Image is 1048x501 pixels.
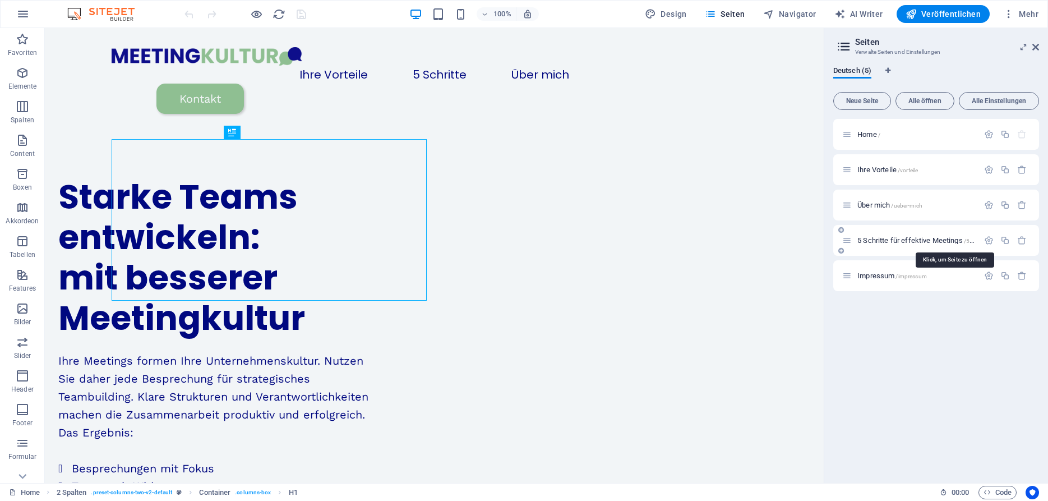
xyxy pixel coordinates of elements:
[14,318,31,327] p: Bilder
[12,419,33,428] p: Footer
[1017,271,1027,281] div: Entfernen
[1000,130,1010,139] div: Duplizieren
[830,5,888,23] button: AI Writer
[854,166,978,173] div: Ihre Vorteile/vorteile
[1017,200,1027,210] div: Entfernen
[984,165,994,174] div: Einstellungen
[177,489,182,495] i: Dieses Element ist ein anpassbares Preset
[833,64,871,80] span: Deutsch (5)
[833,66,1039,88] div: Sprachen-Tabs
[984,236,994,245] div: Einstellungen
[984,271,994,281] div: Einstellungen
[906,8,981,20] span: Veröffentlichen
[235,486,271,499] span: . columns-box
[984,200,994,210] div: Einstellungen
[891,203,922,209] span: /ueber-mich
[1000,165,1010,174] div: Duplizieren
[8,82,37,91] p: Elemente
[855,37,1039,47] h2: Seiten
[959,92,1039,110] button: Alle Einstellungen
[9,284,36,293] p: Features
[700,5,750,23] button: Seiten
[493,7,511,21] h6: 100%
[645,8,687,20] span: Design
[855,47,1017,57] h3: Verwalte Seiten und Einstellungen
[895,273,926,279] span: /impressum
[854,131,978,138] div: Home/
[1003,8,1038,20] span: Mehr
[999,5,1043,23] button: Mehr
[14,351,31,360] p: Slider
[1017,165,1027,174] div: Entfernen
[878,132,880,138] span: /
[199,486,230,499] span: Klick zum Auswählen. Doppelklick zum Bearbeiten
[10,149,35,158] p: Content
[57,486,298,499] nav: breadcrumb
[857,201,922,209] span: Klick, um Seite zu öffnen
[523,9,533,19] i: Bei Größenänderung Zoomstufe automatisch an das gewählte Gerät anpassen.
[1000,236,1010,245] div: Duplizieren
[854,272,978,279] div: Impressum/impressum
[857,130,880,139] span: Klick, um Seite zu öffnen
[857,272,927,280] span: Klick, um Seite zu öffnen
[8,48,37,57] p: Favoriten
[11,116,34,125] p: Spalten
[763,8,816,20] span: Navigator
[10,250,35,259] p: Tabellen
[854,201,978,209] div: Über mich/ueber-mich
[833,92,891,110] button: Neue Seite
[984,486,1012,499] span: Code
[984,130,994,139] div: Einstellungen
[1017,130,1027,139] div: Die Startseite kann nicht gelöscht werden
[91,486,172,499] span: . preset-columns-two-v2-default
[64,7,149,21] img: Editor Logo
[477,7,516,21] button: 100%
[1000,271,1010,281] div: Duplizieren
[898,167,918,173] span: /vorteile
[759,5,821,23] button: Navigator
[952,486,969,499] span: 00 00
[57,486,87,499] span: Klick zum Auswählen. Doppelklick zum Bearbeiten
[901,98,949,104] span: Alle öffnen
[964,98,1034,104] span: Alle Einstellungen
[978,486,1017,499] button: Code
[895,92,954,110] button: Alle öffnen
[9,486,40,499] a: Klick, um Auswahl aufzuheben. Doppelklick öffnet Seitenverwaltung
[272,7,285,21] button: reload
[940,486,969,499] h6: Session-Zeit
[8,452,37,461] p: Formular
[838,98,886,104] span: Neue Seite
[640,5,691,23] button: Design
[854,237,978,244] div: 5 Schritte für effektive Meetings/5-schritte-fuer-effektive-meetings
[273,8,285,21] i: Seite neu laden
[705,8,745,20] span: Seiten
[959,488,961,497] span: :
[857,166,918,174] span: Klick, um Seite zu öffnen
[834,8,883,20] span: AI Writer
[1026,486,1039,499] button: Usercentrics
[6,217,39,226] p: Akkordeon
[289,486,298,499] span: Klick zum Auswählen. Doppelklick zum Bearbeiten
[11,385,34,394] p: Header
[1000,200,1010,210] div: Duplizieren
[13,183,32,192] p: Boxen
[1017,236,1027,245] div: Entfernen
[897,5,990,23] button: Veröffentlichen
[250,7,263,21] button: Klicke hier, um den Vorschau-Modus zu verlassen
